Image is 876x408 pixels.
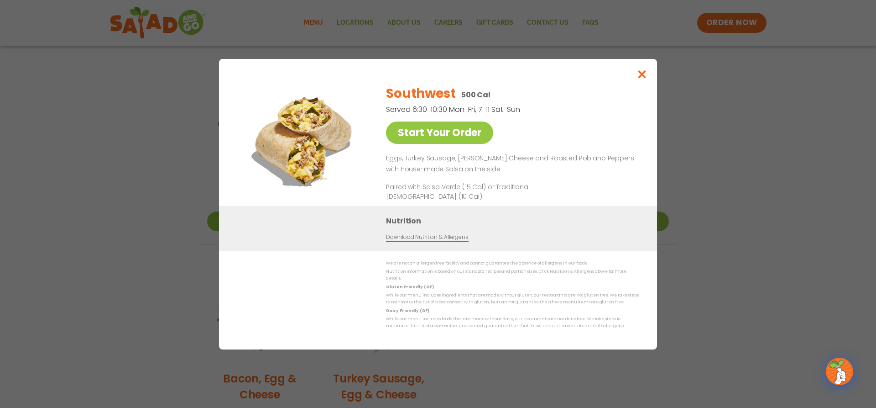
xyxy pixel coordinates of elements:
strong: Gluten Friendly (GF) [386,284,433,289]
p: Nutrition information is based on our standard recipes and portion sizes. Click Nutrition & Aller... [386,268,639,282]
a: Start Your Order [386,122,493,144]
p: Served 6:30-10:30 Mon-Fri, 7-11 Sat-Sun [386,104,591,115]
p: Eggs, Turkey Sausage, [PERSON_NAME] Cheese and Roasted Poblano Peppers with House-made Salsa on t... [386,153,635,175]
img: Featured product photo for Southwest [240,77,367,205]
p: 500 Cal [461,89,490,101]
h3: Nutrition [386,215,643,226]
a: Download Nutrition & Allergens [386,233,468,241]
h2: Southwest [386,84,455,103]
p: While our menu includes foods that are made without dairy, our restaurants are not dairy free. We... [386,316,639,330]
p: Paired with Salsa Verde (15 Cal) or Traditional [DEMOGRAPHIC_DATA] (10 Cal) [386,182,555,201]
p: We are not an allergen free facility and cannot guarantee the absence of allergens in our foods. [386,260,639,267]
strong: Dairy Friendly (DF) [386,307,429,313]
p: While our menu includes ingredients that are made without gluten, our restaurants are not gluten ... [386,292,639,306]
img: wpChatIcon [827,359,852,384]
button: Close modal [627,59,657,90]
